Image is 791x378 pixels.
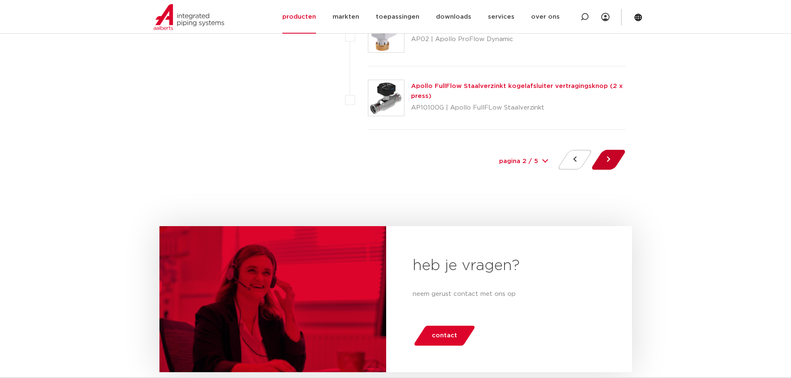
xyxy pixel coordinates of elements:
[411,101,626,115] p: AP10100G | Apollo FullFLow Staalverzinkt
[413,289,605,299] p: neem gerust contact met ons op
[413,256,605,276] h2: heb je vragen?
[368,17,404,52] img: Thumbnail for AP02
[368,80,404,116] img: Thumbnail for Apollo FullFlow Staalverzinkt kogelafsluiter vertragingsknop (2 x press)
[432,329,457,342] span: contact
[413,326,476,346] a: contact
[411,33,513,46] p: AP02 | Apollo ProFlow Dynamic
[411,83,623,99] a: Apollo FullFlow Staalverzinkt kogelafsluiter vertragingsknop (2 x press)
